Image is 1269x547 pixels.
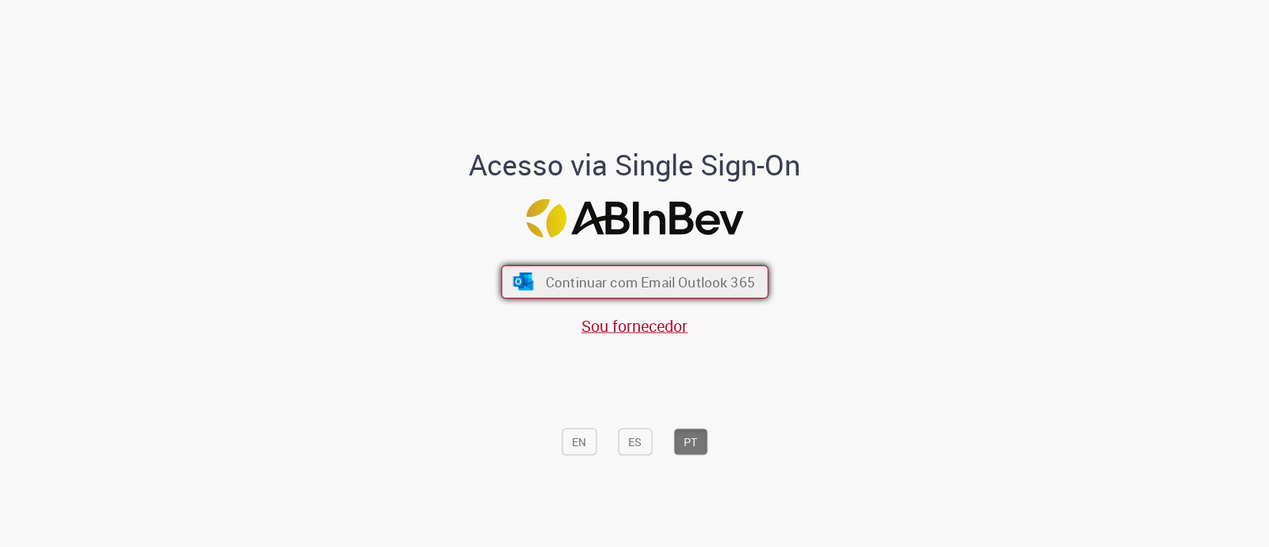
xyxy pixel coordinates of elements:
button: ES [618,428,652,455]
img: Logo ABInBev [526,199,743,238]
button: ícone Azure/Microsoft 360 Continuar com Email Outlook 365 [501,265,769,299]
h1: Acesso via Single Sign-On [415,148,855,180]
img: ícone Azure/Microsoft 360 [512,273,535,291]
span: Continuar com Email Outlook 365 [545,273,754,291]
a: Sou fornecedor [581,315,688,337]
button: EN [562,428,596,455]
button: PT [673,428,707,455]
